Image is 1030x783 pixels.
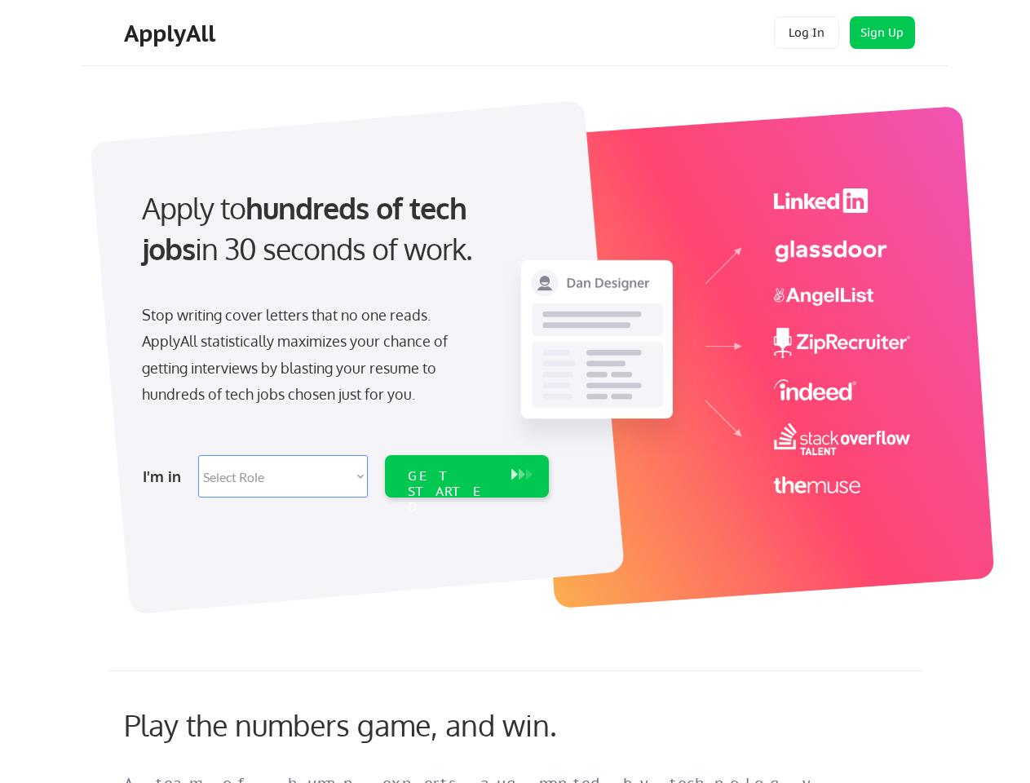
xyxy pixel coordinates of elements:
button: Log In [774,16,839,49]
div: Apply to in 30 seconds of work. [142,188,542,270]
div: I'm in [143,463,188,489]
div: Stop writing cover letters that no one reads. ApplyAll statistically maximizes your chance of get... [142,302,477,408]
div: GET STARTED [408,468,495,515]
strong: hundreds of tech jobs [142,189,474,267]
div: Play the numbers game, and win. [124,707,630,742]
button: Sign Up [850,16,915,49]
div: ApplyAll [124,20,220,47]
